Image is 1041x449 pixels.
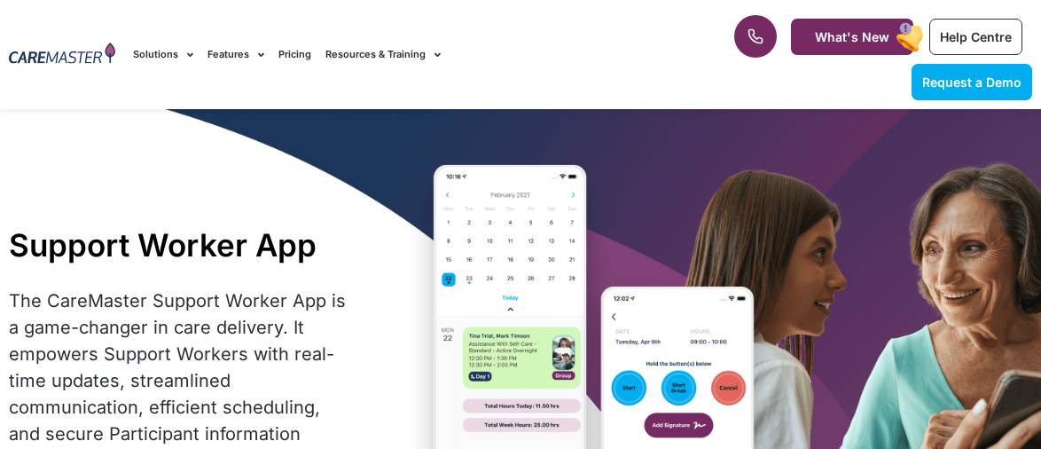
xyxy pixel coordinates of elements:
a: Request a Demo [912,64,1032,100]
a: What's New [791,19,913,55]
a: Resources & Training [325,25,441,84]
img: CareMaster Logo [9,43,115,67]
span: What's New [815,29,889,44]
nav: Menu [133,25,664,84]
h1: Support Worker App [9,226,356,264]
a: Features [207,25,264,84]
span: Request a Demo [922,75,1021,90]
a: Pricing [278,25,311,84]
a: Help Centre [929,19,1022,55]
span: Help Centre [940,29,1012,44]
a: Solutions [133,25,193,84]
